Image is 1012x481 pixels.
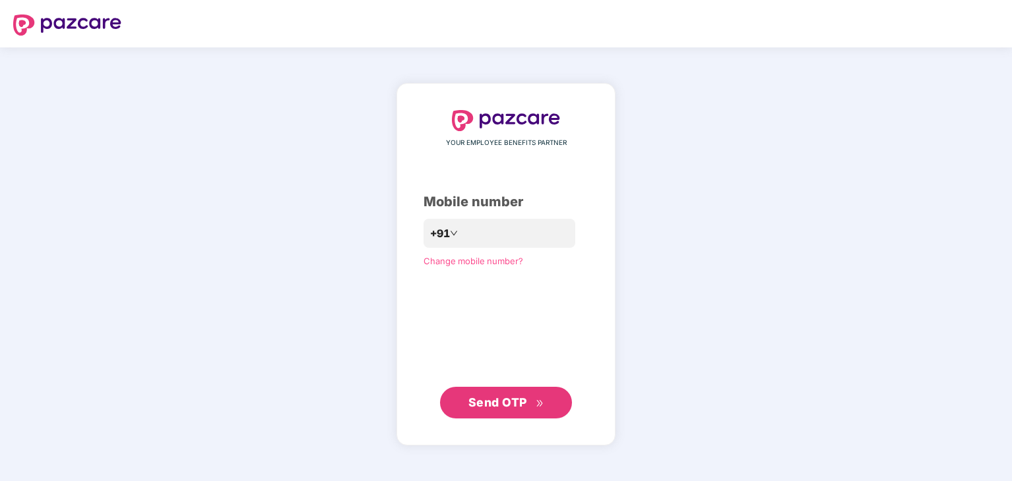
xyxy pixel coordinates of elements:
[452,110,560,131] img: logo
[536,399,544,408] span: double-right
[424,192,588,212] div: Mobile number
[450,229,458,237] span: down
[446,138,567,148] span: YOUR EMPLOYEE BENEFITS PARTNER
[440,387,572,418] button: Send OTPdouble-right
[13,14,121,36] img: logo
[468,395,527,409] span: Send OTP
[424,256,523,266] a: Change mobile number?
[430,225,450,242] span: +91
